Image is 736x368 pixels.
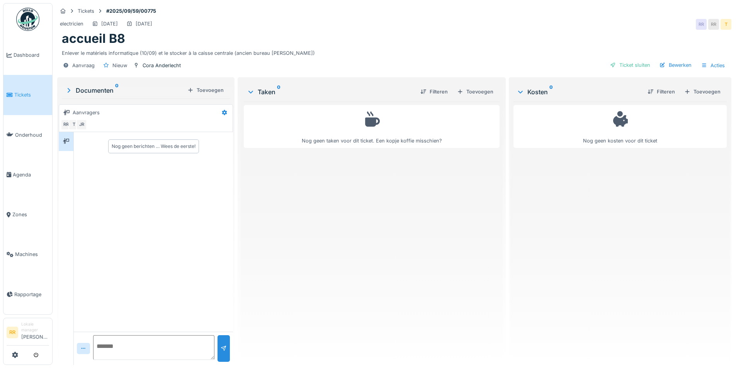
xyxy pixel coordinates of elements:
div: JR [76,119,87,130]
div: Enlever le matériels informatique (10/09) et le stocker à la caisse centrale (ancien bureau [PERS... [62,46,727,57]
div: RR [61,119,71,130]
div: Filteren [417,86,451,97]
span: Agenda [13,171,49,178]
div: Nieuw [112,62,127,69]
div: Toevoegen [184,85,227,95]
div: Cora Anderlecht [143,62,181,69]
div: Toevoegen [454,86,496,97]
h1: accueil B8 [62,31,125,46]
div: RR [696,19,707,30]
div: Kosten [517,87,641,97]
div: Nog geen berichten … Wees de eerste! [112,143,195,150]
div: Ticket sluiten [607,60,653,70]
div: Lokale manager [21,321,49,333]
a: RR Lokale manager[PERSON_NAME] [7,321,49,346]
li: [PERSON_NAME] [21,321,49,344]
a: Dashboard [3,35,52,75]
span: Machines [15,251,49,258]
sup: 0 [549,87,553,97]
span: Rapportage [14,291,49,298]
a: Agenda [3,155,52,195]
div: T [721,19,731,30]
div: Filteren [644,86,678,97]
div: [DATE] [101,20,118,27]
a: Zones [3,195,52,234]
div: electricien [60,20,83,27]
a: Machines [3,234,52,274]
div: Tickets [78,7,94,15]
div: Toevoegen [681,86,724,97]
sup: 0 [277,87,280,97]
div: T [68,119,79,130]
div: Aanvraag [72,62,95,69]
strong: #2025/09/59/00775 [103,7,159,15]
div: Aanvragers [73,109,100,116]
span: Onderhoud [15,131,49,139]
li: RR [7,327,18,338]
a: Tickets [3,75,52,115]
span: Dashboard [14,51,49,59]
div: Taken [247,87,414,97]
div: Nog geen taken voor dit ticket. Een kopje koffie misschien? [249,109,494,144]
img: Badge_color-CXgf-gQk.svg [16,8,39,31]
a: Onderhoud [3,115,52,155]
div: [DATE] [136,20,152,27]
a: Rapportage [3,275,52,314]
div: Bewerken [656,60,695,70]
span: Tickets [14,91,49,98]
div: RR [708,19,719,30]
div: Acties [698,60,728,71]
div: Nog geen kosten voor dit ticket [518,109,722,144]
span: Zones [12,211,49,218]
sup: 0 [115,86,119,95]
div: Documenten [65,86,184,95]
